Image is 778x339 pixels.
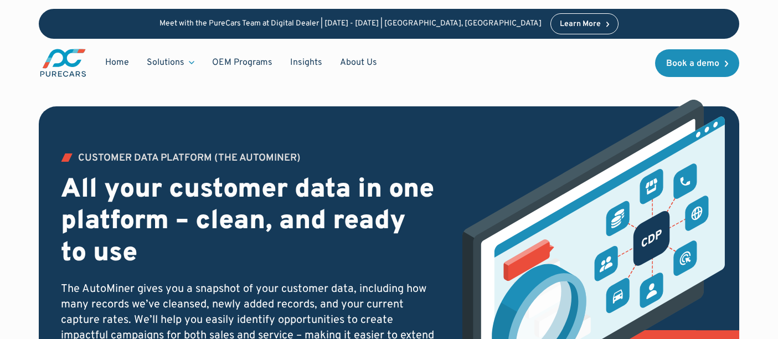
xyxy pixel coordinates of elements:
p: Meet with the PureCars Team at Digital Dealer | [DATE] - [DATE] | [GEOGRAPHIC_DATA], [GEOGRAPHIC_... [159,19,542,29]
a: About Us [331,52,386,73]
a: Home [96,52,138,73]
a: OEM Programs [203,52,281,73]
a: Insights [281,52,331,73]
a: Learn More [550,13,619,34]
div: Solutions [138,52,203,73]
div: Solutions [147,56,184,69]
div: Book a demo [666,59,719,68]
h2: All your customer data in one platform – clean, and ready to use [61,174,435,270]
a: main [39,48,87,78]
img: purecars logo [39,48,87,78]
div: Customer Data PLATFORM (The Autominer) [78,153,301,163]
a: Book a demo [655,49,739,77]
div: Learn More [560,20,601,28]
